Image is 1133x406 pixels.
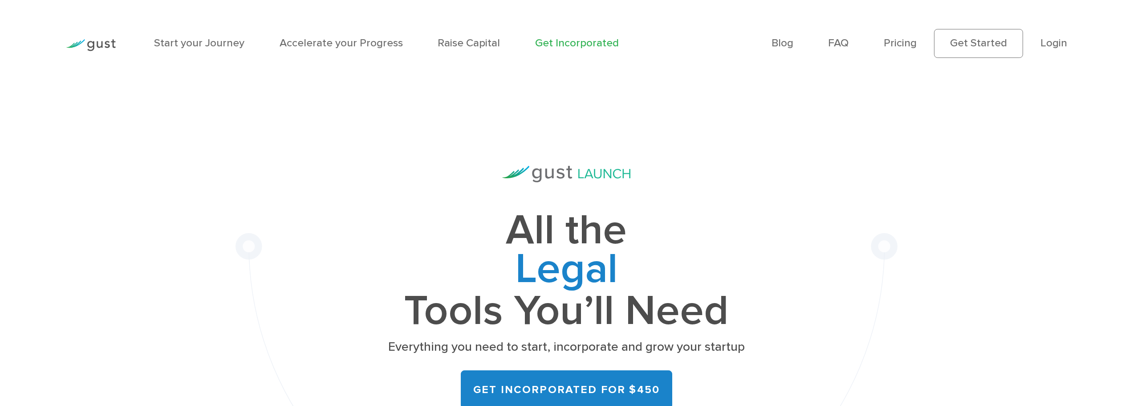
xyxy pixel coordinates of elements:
[828,37,849,49] a: FAQ
[438,37,500,49] a: Raise Capital
[535,37,619,49] a: Get Incorporated
[66,39,116,51] img: Gust Logo
[280,37,403,49] a: Accelerate your Progress
[386,211,747,330] h1: All the Tools You’ll Need
[386,250,747,292] span: Legal
[772,37,793,49] a: Blog
[386,339,747,356] p: Everything you need to start, incorporate and grow your startup
[884,37,917,49] a: Pricing
[934,29,1023,57] a: Get Started
[502,166,630,182] img: Gust Launch Logo
[1040,37,1067,49] a: Login
[154,37,244,49] a: Start your Journey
